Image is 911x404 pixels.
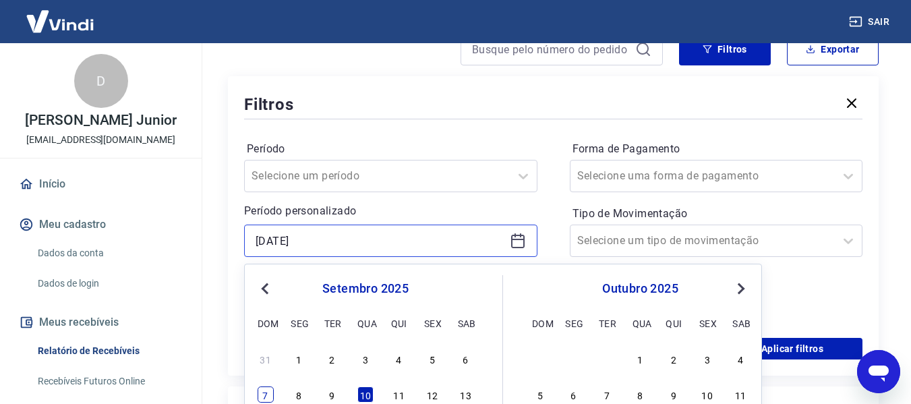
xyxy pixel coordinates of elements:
[357,315,374,331] div: qua
[599,386,615,403] div: Choose terça-feira, 7 de outubro de 2025
[357,386,374,403] div: Choose quarta-feira, 10 de setembro de 2025
[472,39,630,59] input: Busque pelo número do pedido
[733,281,749,297] button: Next Month
[787,33,879,65] button: Exportar
[633,351,649,367] div: Choose quarta-feira, 1 de outubro de 2025
[16,169,185,199] a: Início
[666,315,682,331] div: qui
[32,337,185,365] a: Relatório de Recebíveis
[666,386,682,403] div: Choose quinta-feira, 9 de outubro de 2025
[846,9,895,34] button: Sair
[257,281,273,297] button: Previous Month
[666,351,682,367] div: Choose quinta-feira, 2 de outubro de 2025
[25,113,177,127] p: [PERSON_NAME] Junior
[391,351,407,367] div: Choose quinta-feira, 4 de setembro de 2025
[424,315,440,331] div: sex
[32,270,185,297] a: Dados de login
[324,315,341,331] div: ter
[599,351,615,367] div: Choose terça-feira, 30 de setembro de 2025
[599,315,615,331] div: ter
[532,315,548,331] div: dom
[532,351,548,367] div: Choose domingo, 28 de setembro de 2025
[324,386,341,403] div: Choose terça-feira, 9 de setembro de 2025
[258,351,274,367] div: Choose domingo, 31 de agosto de 2025
[565,315,581,331] div: seg
[458,386,474,403] div: Choose sábado, 13 de setembro de 2025
[291,386,307,403] div: Choose segunda-feira, 8 de setembro de 2025
[530,281,751,297] div: outubro 2025
[291,351,307,367] div: Choose segunda-feira, 1 de setembro de 2025
[256,231,504,251] input: Data inicial
[391,315,407,331] div: qui
[32,239,185,267] a: Dados da conta
[16,1,104,42] img: Vindi
[391,386,407,403] div: Choose quinta-feira, 11 de setembro de 2025
[633,315,649,331] div: qua
[565,351,581,367] div: Choose segunda-feira, 29 de setembro de 2025
[572,206,860,222] label: Tipo de Movimentação
[572,141,860,157] label: Forma de Pagamento
[699,351,715,367] div: Choose sexta-feira, 3 de outubro de 2025
[633,386,649,403] div: Choose quarta-feira, 8 de outubro de 2025
[26,133,175,147] p: [EMAIL_ADDRESS][DOMAIN_NAME]
[565,386,581,403] div: Choose segunda-feira, 6 de outubro de 2025
[424,351,440,367] div: Choose sexta-feira, 5 de setembro de 2025
[247,141,535,157] label: Período
[244,94,294,115] h5: Filtros
[424,386,440,403] div: Choose sexta-feira, 12 de setembro de 2025
[532,386,548,403] div: Choose domingo, 5 de outubro de 2025
[16,210,185,239] button: Meu cadastro
[458,315,474,331] div: sab
[732,386,748,403] div: Choose sábado, 11 de outubro de 2025
[732,315,748,331] div: sab
[32,368,185,395] a: Recebíveis Futuros Online
[722,338,862,359] button: Aplicar filtros
[74,54,128,108] div: D
[258,315,274,331] div: dom
[357,351,374,367] div: Choose quarta-feira, 3 de setembro de 2025
[699,386,715,403] div: Choose sexta-feira, 10 de outubro de 2025
[699,315,715,331] div: sex
[291,315,307,331] div: seg
[732,351,748,367] div: Choose sábado, 4 de outubro de 2025
[244,203,537,219] p: Período personalizado
[857,350,900,393] iframe: Botão para abrir a janela de mensagens
[258,386,274,403] div: Choose domingo, 7 de setembro de 2025
[324,351,341,367] div: Choose terça-feira, 2 de setembro de 2025
[256,281,475,297] div: setembro 2025
[458,351,474,367] div: Choose sábado, 6 de setembro de 2025
[16,308,185,337] button: Meus recebíveis
[679,33,771,65] button: Filtros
